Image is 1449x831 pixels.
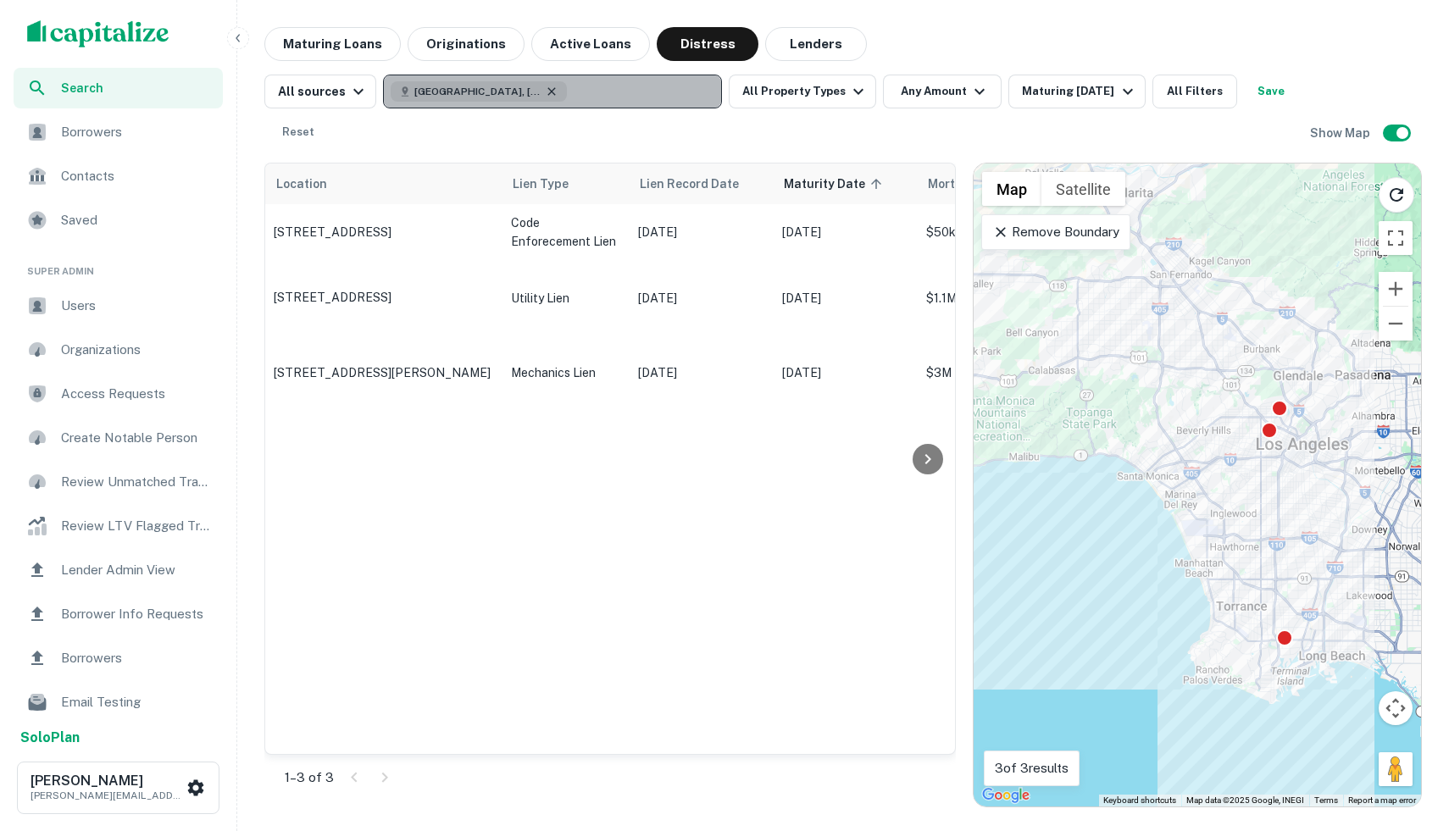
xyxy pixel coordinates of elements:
p: [DATE] [638,289,765,307]
a: Email Testing [14,682,223,723]
a: Access Requests [14,374,223,414]
button: Originations [408,27,525,61]
span: Access Requests [61,384,213,404]
button: All Filters [1152,75,1237,108]
span: [GEOGRAPHIC_DATA], [GEOGRAPHIC_DATA], [GEOGRAPHIC_DATA] [414,84,541,99]
span: Lien Type [513,174,591,194]
div: Maturing [DATE] [1022,81,1137,102]
button: Keyboard shortcuts [1103,795,1176,806]
a: Contacts [14,156,223,197]
span: Lender Admin View [61,560,213,580]
a: Organizations [14,330,223,370]
p: [STREET_ADDRESS] [274,290,494,305]
img: capitalize-logo.png [27,20,169,47]
button: Reset [271,115,325,149]
iframe: Chat Widget [1364,695,1449,777]
img: Google [978,784,1034,806]
p: [DATE] [782,223,909,241]
button: Zoom out [1379,307,1413,341]
button: Lenders [765,27,867,61]
div: 0 0 [974,163,1421,806]
button: [PERSON_NAME][PERSON_NAME][EMAIL_ADDRESS][PERSON_NAME][DOMAIN_NAME] [17,762,219,814]
span: Review Unmatched Transactions [61,472,213,492]
p: Utility Lien [511,289,621,307]
span: Maturity Date [784,174,887,194]
p: [DATE] [638,223,765,241]
p: [PERSON_NAME][EMAIL_ADDRESS][PERSON_NAME][DOMAIN_NAME] [31,788,183,803]
p: Mechanics Lien [511,363,621,382]
span: Map data ©2025 Google, INEGI [1186,795,1304,805]
a: Users [14,285,223,326]
h6: Show Map [1310,124,1373,142]
button: All Property Types [729,75,876,108]
button: Zoom in [1379,272,1413,306]
th: Location [265,163,502,204]
span: Contacts [61,166,213,186]
span: Borrowers [61,648,213,668]
strong: Solo Plan [20,729,80,745]
p: [STREET_ADDRESS] [274,224,494,240]
span: Users [61,296,213,316]
button: Map camera controls [1379,691,1413,725]
span: Search [61,79,213,97]
a: Terms (opens in new tab) [1314,795,1338,805]
span: Borrowers [61,122,213,142]
a: Search [14,68,223,108]
span: Borrower Info Requests [61,604,213,624]
p: Remove Boundary [992,222,1119,242]
span: Saved [61,210,213,230]
button: All sources [264,75,376,108]
p: 1–3 of 3 [285,767,334,788]
button: Reload search area [1379,177,1414,213]
p: [STREET_ADDRESS][PERSON_NAME] [274,365,494,380]
span: Lien Record Date [640,174,739,194]
a: Borrowers [14,638,223,679]
button: Show street map [982,172,1041,206]
a: Report a map error [1348,795,1416,805]
th: Lien Type [502,163,630,204]
th: Lien Record Date [630,163,774,204]
h6: [PERSON_NAME] [31,774,183,788]
button: Save your search to get updates of matches that match your search criteria. [1244,75,1298,108]
p: [DATE] [638,363,765,382]
li: Super Admin [14,244,223,285]
a: Borrower Info Requests [14,594,223,634]
p: [DATE] [782,289,909,307]
button: Any Amount [883,75,1002,108]
a: Borrowers [14,112,223,152]
span: Organizations [61,340,213,360]
a: Review Unmatched Transactions [14,462,223,502]
a: Open this area in Google Maps (opens a new window) [978,784,1034,806]
button: Maturing [DATE] [1008,75,1145,108]
a: Create Notable Person [14,418,223,458]
button: [GEOGRAPHIC_DATA], [GEOGRAPHIC_DATA], [GEOGRAPHIC_DATA] [383,75,722,108]
button: Active Loans [531,27,650,61]
span: Review LTV Flagged Transactions [61,516,213,536]
button: Distress [657,27,758,61]
p: Code Enforecement Lien [511,213,621,251]
a: SoloPlan [20,728,80,748]
button: Toggle fullscreen view [1379,221,1413,255]
p: [DATE] [782,363,909,382]
span: Location [275,174,327,194]
a: Saved [14,200,223,241]
div: Lender Admin View [14,550,223,590]
a: Review LTV Flagged Transactions [14,506,223,546]
p: 3 of 3 results [995,758,1069,778]
button: Maturing Loans [264,27,401,61]
div: All sources [278,81,369,102]
th: Maturity Date [774,163,918,204]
